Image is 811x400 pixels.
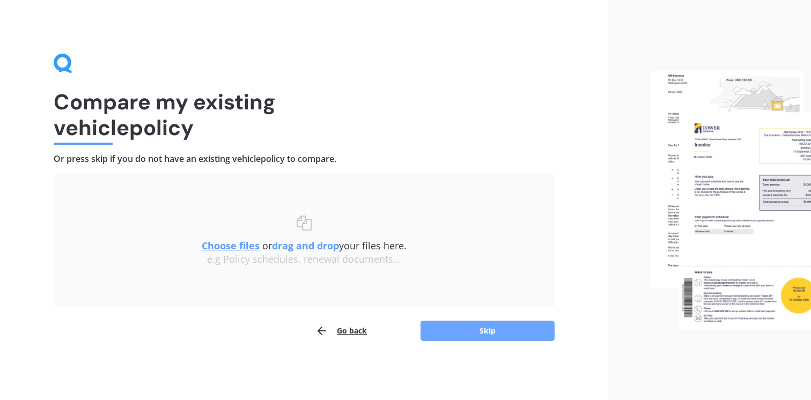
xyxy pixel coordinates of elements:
span: or your files here. [202,239,407,252]
img: files.webp [651,71,811,329]
b: drag and drop [272,239,339,252]
button: Skip [421,321,555,341]
h1: Compare my existing vehicle policy [54,89,555,140]
u: Choose files [202,239,260,252]
h4: Or press skip if you do not have an existing vehicle policy to compare. [54,153,555,165]
div: e.g Policy schedules, renewal documents... [75,254,533,265]
button: Go back [315,320,367,342]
